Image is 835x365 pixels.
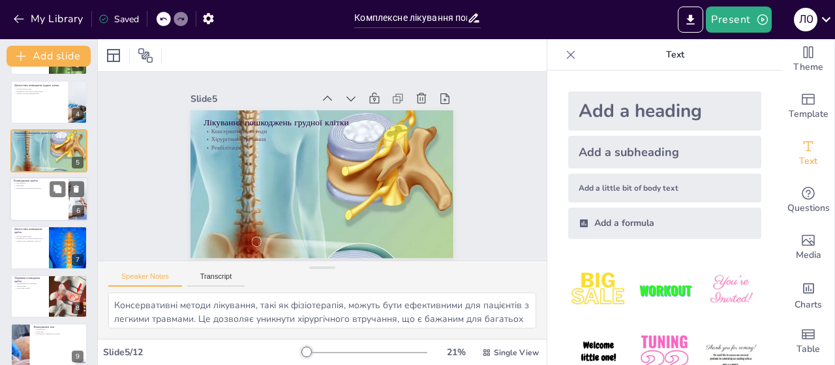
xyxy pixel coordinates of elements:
p: Оцінка стану нервових структур [14,240,45,243]
p: Реабілітація [204,144,441,152]
div: 4 [10,80,87,123]
button: Speaker Notes [108,272,182,287]
p: Методи діагностики [14,235,45,238]
button: Delete Slide [68,181,84,197]
img: 2.jpeg [634,260,695,321]
input: Insert title [354,8,466,27]
div: Add charts and graphs [782,271,834,318]
p: Ускладнення [33,328,83,330]
div: Add a formula [568,208,761,239]
p: Ускладнення [14,182,65,185]
p: Хірургічне втручання [14,136,83,139]
div: Saved [99,13,139,25]
div: 7 [10,226,87,269]
p: Консервативні методи [204,127,441,135]
p: Важливість своєчасної діагностики [14,238,45,240]
button: Export to PowerPoint [678,7,703,33]
div: Change the overall theme [782,36,834,83]
p: Хірургічні методи [14,287,45,289]
p: Реабілітація [14,138,83,141]
div: Add text boxes [782,130,834,177]
span: Single View [494,347,539,358]
p: Необхідність медичної допомоги [33,333,83,336]
p: Пошкодження таза [33,325,83,329]
div: Slide 5 / 12 [103,346,302,358]
p: Консервативні методи [14,134,83,136]
div: 5 [10,129,87,172]
button: Transcript [187,272,245,287]
span: Questions [787,201,830,215]
div: 4 [72,108,83,120]
div: Add a table [782,318,834,365]
span: Text [799,154,817,168]
button: My Library [10,8,89,29]
span: Template [789,107,828,121]
div: 5 [72,157,83,168]
img: 1.jpeg [568,260,629,321]
div: 7 [72,254,83,266]
span: Charts [795,298,822,312]
p: Діагностика пошкоджень хребта [14,227,45,234]
span: Theme [793,60,823,74]
div: Get real-time input from your audience [782,177,834,224]
p: Фізіотерапія [14,285,45,287]
div: Add a little bit of body text [568,174,761,202]
div: 6 [10,177,88,221]
p: Необхідність медичної допомоги [14,187,65,189]
p: Діагностика пошкоджень грудної клітки [14,84,65,87]
div: 8 [10,275,87,318]
div: 6 [72,205,84,217]
div: 21 % [440,346,472,358]
div: Slide 5 [190,93,312,105]
button: Duplicate Slide [50,181,65,197]
div: Л О [794,8,817,31]
div: Layout [103,45,124,66]
button: Present [706,7,771,33]
div: Add images, graphics, shapes or video [782,224,834,271]
button: Л О [794,7,817,33]
p: Хірургічне втручання [204,135,441,144]
div: Add ready made slides [782,83,834,130]
span: Media [796,248,821,262]
img: 3.jpeg [701,260,761,321]
p: Оцінка ступеня пошкодження [14,93,65,95]
p: Лікування пошкоджень грудної клітки [204,117,441,129]
p: Медикаментозне лікування [14,282,45,285]
div: Add a subheading [568,136,761,168]
p: Пошкодження хребта [14,179,65,183]
span: Table [797,342,820,357]
textarea: Консервативні методи лікування, такі як фізіотерапія, можуть бути ефективними для пацієнтів з лег... [108,293,536,328]
p: Методи діагностики [14,88,65,91]
button: Add slide [7,46,91,67]
div: 9 [72,351,83,362]
span: Position [138,48,153,63]
p: Лікування пошкоджень хребта [14,276,45,283]
p: Лікування пошкоджень грудної клітки [14,131,83,135]
div: 8 [72,302,83,314]
p: Text [581,39,769,71]
p: Важливість своєчасної діагностики [14,90,65,93]
div: Add a heading [568,91,761,131]
p: Симптоми [14,185,65,187]
p: Симптоми [33,330,83,333]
